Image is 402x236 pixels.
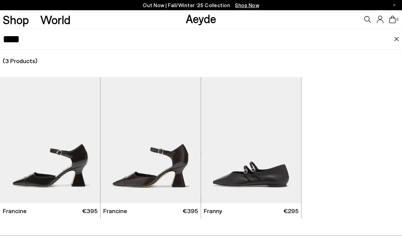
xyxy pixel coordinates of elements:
[396,18,399,21] span: 0
[201,77,301,203] img: Franny Double-Strap Flats
[103,207,127,215] span: Francine
[186,11,216,26] a: Aeyde
[283,207,298,215] span: €295
[204,207,222,215] span: Franny
[183,207,198,215] span: €395
[389,16,396,23] a: 0
[394,37,399,42] img: close.svg
[201,203,301,219] a: Franny €295
[143,1,259,10] p: Out Now | Fall/Winter ‘25 Collection
[40,14,71,26] a: World
[3,14,29,26] a: Shop
[235,2,259,8] span: Navigate to /collections/new-in
[100,203,201,219] a: Francine €395
[3,207,27,215] span: Francine
[82,207,97,215] span: €395
[100,77,201,203] img: Francine Ankle Strap Pumps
